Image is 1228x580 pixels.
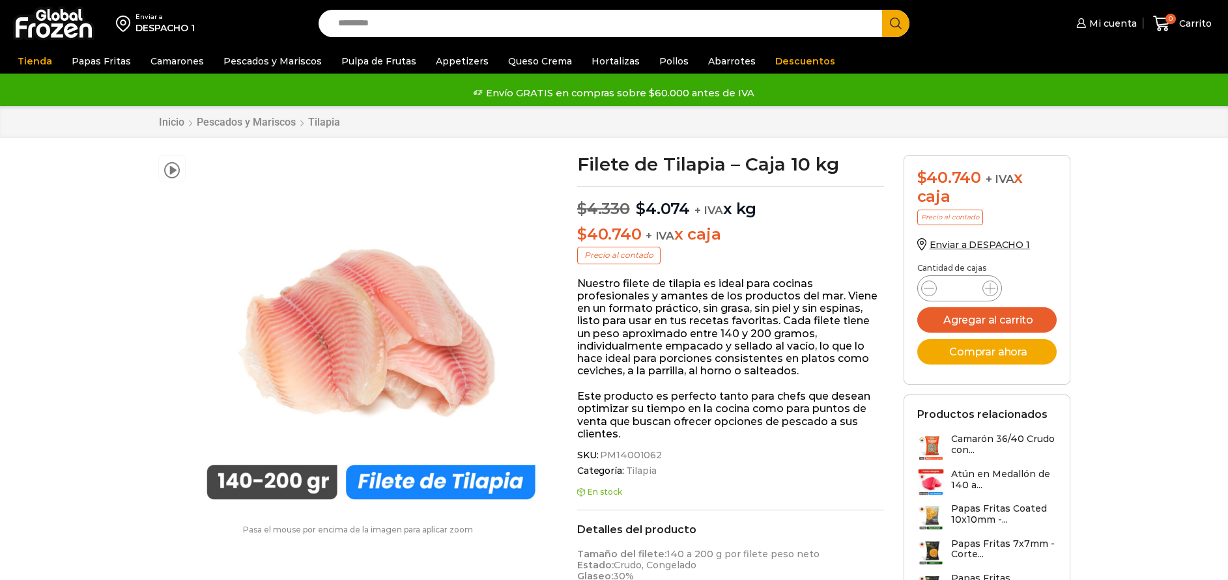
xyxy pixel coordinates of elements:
[577,225,641,243] bdi: 40.740
[917,434,1057,462] a: Camarón 36/40 Crudo con...
[116,12,136,35] img: address-field-icon.svg
[646,229,674,242] span: + IVA
[577,225,884,244] p: x caja
[653,49,695,74] a: Pollos
[577,390,884,440] p: Este producto es perfecto tanto para chefs que desean optimizar su tiempo en la cocina como para ...
[217,49,328,74] a: Pescados y Mariscos
[577,199,630,218] bdi: 4.330
[947,279,972,297] input: Product quantity
[502,49,578,74] a: Queso Crema
[577,155,884,173] h1: Filete de Tilapia – Caja 10 kg
[917,307,1057,333] button: Agregar al carrito
[196,116,296,128] a: Pescados y Mariscos
[636,199,690,218] bdi: 4.074
[769,49,842,74] a: Descuentos
[1086,17,1137,30] span: Mi cuenta
[951,469,1057,491] h3: Atún en Medallón de 140 a...
[11,49,59,74] a: Tienda
[577,548,666,560] strong: Tamaño del filete:
[951,503,1057,525] h3: Papas Fritas Coated 10x10mm -...
[158,116,341,128] nav: Breadcrumb
[1150,8,1215,39] a: 0 Carrito
[951,434,1057,456] h3: Camarón 36/40 Crudo con...
[585,49,646,74] a: Hortalizas
[577,465,884,476] span: Categoría:
[636,199,646,218] span: $
[917,168,927,187] span: $
[702,49,762,74] a: Abarrotes
[577,488,884,497] p: En stock
[429,49,495,74] a: Appetizers
[577,277,884,378] p: Nuestro filete de tilapia es ideal para cocinas profesionales y amantes de los productos del mar....
[986,173,1014,186] span: + IVA
[158,525,558,534] p: Pasa el mouse por encima de la imagen para aplicar zoom
[1165,14,1176,24] span: 0
[65,49,137,74] a: Papas Fritas
[917,408,1048,421] h2: Productos relacionados
[577,523,884,536] h2: Detalles del producto
[624,465,657,476] a: Tilapia
[598,450,662,461] span: PM14001062
[917,538,1057,566] a: Papas Fritas 7x7mm - Corte...
[882,10,909,37] button: Search button
[1073,10,1137,36] a: Mi cuenta
[917,210,983,225] p: Precio al contado
[158,116,185,128] a: Inicio
[577,247,661,264] p: Precio al contado
[917,264,1057,273] p: Cantidad de cajas
[577,450,884,461] span: SKU:
[577,199,587,218] span: $
[577,186,884,219] p: x kg
[694,204,723,217] span: + IVA
[917,239,1030,251] a: Enviar a DESPACHO 1
[136,12,195,21] div: Enviar a
[917,169,1057,206] div: x caja
[951,538,1057,560] h3: Papas Fritas 7x7mm - Corte...
[577,559,614,571] strong: Estado:
[930,239,1030,251] span: Enviar a DESPACHO 1
[917,503,1057,531] a: Papas Fritas Coated 10x10mm -...
[917,339,1057,365] button: Comprar ahora
[1176,17,1212,30] span: Carrito
[577,225,587,243] span: $
[335,49,423,74] a: Pulpa de Frutas
[917,469,1057,497] a: Atún en Medallón de 140 a...
[144,49,210,74] a: Camarones
[192,155,550,512] img: tilapia-filete
[917,168,981,187] bdi: 40.740
[136,21,195,35] div: DESPACHO 1
[307,116,341,128] a: Tilapia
